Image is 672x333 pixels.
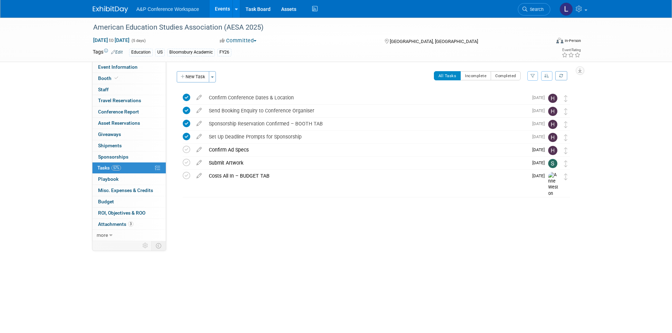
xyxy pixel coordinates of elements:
[532,147,548,152] span: [DATE]
[92,208,166,218] a: ROI, Objectives & ROO
[98,131,121,137] span: Giveaways
[92,196,166,207] a: Budget
[564,160,568,167] i: Move task
[98,75,120,81] span: Booth
[111,165,121,171] span: 57%
[548,107,557,116] img: Hannah Siegel
[129,49,153,56] div: Education
[128,221,133,227] span: 3
[92,129,166,140] a: Giveaways
[92,152,166,162] a: Sponsorships
[108,37,115,43] span: to
[97,165,121,171] span: Tasks
[217,49,231,56] div: FY26
[548,172,559,197] img: Anne Weston
[532,173,548,178] span: [DATE]
[548,120,557,129] img: Hannah Siegel
[98,64,138,70] span: Event Information
[564,95,568,102] i: Move task
[98,210,145,216] span: ROI, Objectives & ROO
[527,7,544,12] span: Search
[390,39,478,44] span: [GEOGRAPHIC_DATA], [GEOGRAPHIC_DATA]
[564,108,568,115] i: Move task
[564,134,568,141] i: Move task
[518,3,550,16] a: Search
[556,38,563,43] img: Format-Inperson.png
[155,49,165,56] div: US
[548,146,557,155] img: Hannah Siegel
[98,221,133,227] span: Attachments
[491,71,521,80] button: Completed
[205,92,528,104] div: Confirm Conference Dates & Location
[137,6,199,12] span: A&P Conference Workspace
[167,49,215,56] div: Bloomsbury Academic
[177,71,209,82] button: New Task
[193,134,205,140] a: edit
[93,37,130,43] span: [DATE] [DATE]
[151,241,166,250] td: Toggle Event Tabs
[139,241,152,250] td: Personalize Event Tab Strip
[548,94,557,103] img: Hannah Siegel
[532,121,548,126] span: [DATE]
[98,98,141,103] span: Travel Reservations
[131,38,146,43] span: (5 days)
[98,187,153,193] span: Misc. Expenses & Credits
[205,170,528,182] div: Costs All In – BUDGET TAB
[98,109,139,115] span: Conference Report
[92,84,166,95] a: Staff
[92,174,166,185] a: Playbook
[92,162,166,173] a: Tasks57%
[98,87,109,92] span: Staff
[98,176,119,182] span: Playbook
[92,185,166,196] a: Misc. Expenses & Credits
[111,50,123,55] a: Edit
[92,140,166,151] a: Shipments
[434,71,461,80] button: All Tasks
[92,219,166,230] a: Attachments3
[217,37,259,44] button: Committed
[564,121,568,128] i: Move task
[532,160,548,165] span: [DATE]
[555,71,567,80] a: Refresh
[93,6,128,13] img: ExhibitDay
[98,199,114,204] span: Budget
[98,143,122,148] span: Shipments
[532,134,548,139] span: [DATE]
[205,144,528,156] div: Confirm Ad Specs
[93,48,123,56] td: Tags
[193,173,205,179] a: edit
[92,62,166,73] a: Event Information
[97,232,108,238] span: more
[559,2,573,16] img: Lianna Iwanikiw
[91,21,540,34] div: American Education Studies Association (AESA 2025)
[193,107,205,114] a: edit
[562,48,581,52] div: Event Rating
[205,157,528,169] div: Submit Artwork
[92,118,166,129] a: Asset Reservations
[564,147,568,154] i: Move task
[98,154,128,160] span: Sponsorships
[205,105,528,117] div: Send Booking Enquiry to Conference Organiser
[193,121,205,127] a: edit
[205,131,528,143] div: Set Up Deadline Prompts for Sponsorship
[98,120,140,126] span: Asset Reservations
[193,94,205,101] a: edit
[532,108,548,113] span: [DATE]
[460,71,491,80] button: Incomplete
[92,230,166,241] a: more
[115,76,118,80] i: Booth reservation complete
[532,95,548,100] span: [DATE]
[564,38,581,43] div: In-Person
[548,159,557,168] img: Seth Taylor
[92,95,166,106] a: Travel Reservations
[193,147,205,153] a: edit
[509,37,581,47] div: Event Format
[205,118,528,130] div: Sponsorship Reservation Confirmed – BOOTH TAB
[564,173,568,180] i: Move task
[193,160,205,166] a: edit
[92,106,166,117] a: Conference Report
[92,73,166,84] a: Booth
[548,133,557,142] img: Hannah Siegel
